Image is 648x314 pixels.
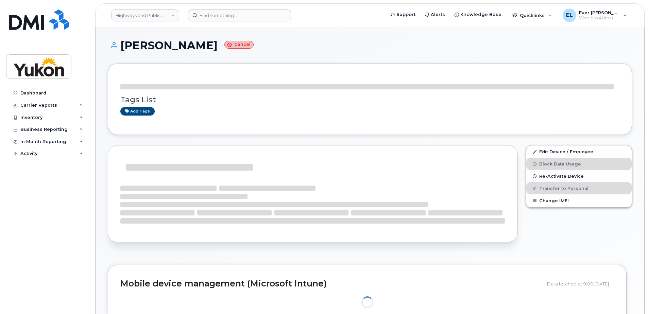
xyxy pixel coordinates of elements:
[526,194,632,207] button: Change IMEI
[224,41,254,49] small: Cancel
[120,107,155,116] a: Add tags
[547,277,614,290] div: Data fetched at 9:00 [DATE]
[120,279,542,289] h2: Mobile device management (Microsoft Intune)
[108,39,632,51] h1: [PERSON_NAME]
[526,158,632,170] button: Block Data Usage
[526,170,632,182] button: Re-Activate Device
[526,182,632,194] button: Transfer to Personal
[526,145,632,158] a: Edit Device / Employee
[120,95,619,104] h3: Tags List
[539,174,584,179] span: Re-Activate Device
